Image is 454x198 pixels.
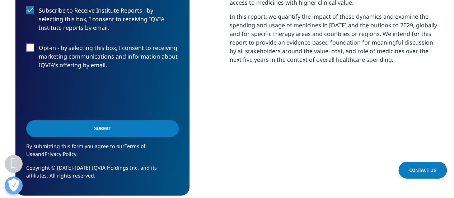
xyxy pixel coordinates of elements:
[409,167,436,173] span: Contact Us
[26,164,179,185] p: Copyright © [DATE]-[DATE] IQVIA Holdings Inc. and its affiliates. All rights reserved.
[398,162,447,179] a: Contact Us
[5,176,23,194] button: Open Preferences
[26,81,135,109] iframe: reCAPTCHA
[230,12,439,69] p: In this report, we quantify the impact of these dynamics and examine the spending and usage of me...
[26,6,179,36] label: Subscribe to Receive Institute Reports - by selecting this box, I consent to receiving IQVIA Inst...
[26,120,179,137] input: Submit
[45,151,76,157] a: Privacy Policy
[26,43,179,73] label: Opt-in - by selecting this box, I consent to receiving marketing communications and information a...
[26,142,179,164] p: By submitting this form you agree to our and .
